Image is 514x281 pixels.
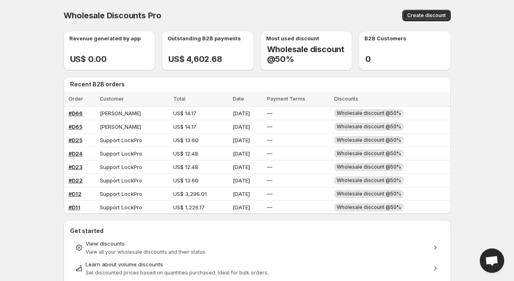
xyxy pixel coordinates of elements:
span: [DATE] [233,204,250,211]
span: Support LockPro [100,191,142,197]
div: View discounts [86,239,429,248]
p: Revenue generated by app [69,34,141,42]
span: — [267,191,272,197]
h2: US$ 0.00 [70,54,156,64]
span: Wholesale discount @50% [337,177,401,183]
span: Date [233,96,244,102]
h2: Recent B2B orders [70,80,448,88]
button: Create discount [402,10,451,21]
span: US$ 14.17 [173,110,196,116]
a: #D23 [68,164,82,170]
span: Wholesale discount @50% [337,123,401,130]
span: — [267,164,272,170]
span: [DATE] [233,150,250,157]
h2: 0 [365,54,451,64]
a: #D24 [68,150,83,157]
p: Outstanding B2B payments [168,34,241,42]
span: Support LockPro [100,204,142,211]
p: Most used discount [266,34,319,42]
span: Discounts [334,96,358,102]
span: Set discounted prices based on quantities purchased. Ideal for bulk orders. [86,270,269,276]
span: Total [173,96,185,102]
span: [DATE] [233,110,250,116]
span: [DATE] [233,191,250,197]
span: Order [68,96,83,102]
span: US$ 3,296.01 [173,191,207,197]
span: Payment Terms [267,96,305,102]
span: US$ 12.48 [173,164,198,170]
span: — [267,150,272,157]
span: Wholesale discount @50% [337,110,401,116]
span: Wholesale discount @50% [337,191,401,197]
span: — [267,110,272,116]
span: — [267,123,272,130]
a: #D65 [68,123,82,130]
span: US$ 13.60 [173,137,199,143]
span: US$ 13.60 [173,177,199,184]
p: B2B Customers [364,34,406,42]
div: Open chat [480,248,504,273]
span: US$ 12.48 [173,150,198,157]
span: — [267,204,272,211]
span: Support LockPro [100,164,142,170]
span: Support LockPro [100,150,142,157]
a: #D22 [68,177,83,184]
span: [PERSON_NAME] [100,110,141,116]
a: #D12 [68,191,82,197]
span: [DATE] [233,137,250,143]
h2: US$ 4,602.68 [168,54,254,64]
span: Wholesale discount @50% [337,164,401,170]
span: [PERSON_NAME] [100,123,141,130]
span: Support LockPro [100,137,142,143]
h2: Get started [70,227,444,235]
a: #D66 [68,110,83,116]
a: #D25 [68,137,82,143]
span: Wholesale discount @50% [337,137,401,143]
span: Wholesale Discounts Pro [64,11,161,20]
span: US$ 14.17 [173,123,196,130]
span: [DATE] [233,123,250,130]
div: Learn about volume discounts [86,260,429,268]
span: View all your wholesale discounts and their status [86,249,205,255]
a: #D11 [68,204,80,211]
span: [DATE] [233,177,250,184]
span: Wholesale discount @50% [337,150,401,156]
span: Customer [100,96,124,102]
span: Wholesale discount @50% [337,204,401,210]
h2: Wholesale discount @50% [267,44,353,64]
span: — [267,137,272,143]
span: Support LockPro [100,177,142,184]
span: [DATE] [233,164,250,170]
span: Create discount [407,12,446,19]
span: — [267,177,272,184]
span: US$ 1,226.17 [173,204,205,211]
